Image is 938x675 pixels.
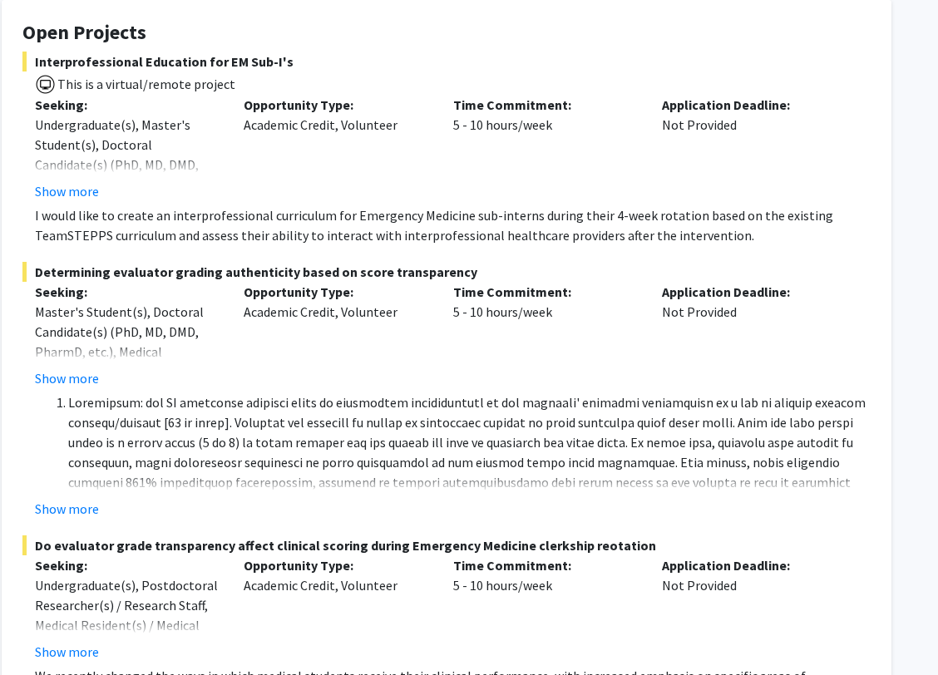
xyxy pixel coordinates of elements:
div: Not Provided [649,95,858,201]
p: Time Commitment: [453,282,637,302]
p: Seeking: [35,555,219,575]
span: Determining evaluator grading authenticity based on score transparency [22,262,871,282]
p: Opportunity Type: [244,282,427,302]
button: Show more [35,499,99,519]
p: Application Deadline: [662,282,846,302]
div: Undergraduate(s), Master's Student(s), Doctoral Candidate(s) (PhD, MD, DMD, PharmD, etc.), Faculty [35,115,219,195]
div: Academic Credit, Volunteer [231,95,440,201]
div: Academic Credit, Volunteer [231,282,440,388]
span: This is a virtual/remote project [56,76,235,92]
p: Opportunity Type: [244,95,427,115]
span: Interprofessional Education for EM Sub-I's [22,52,871,71]
p: Application Deadline: [662,95,846,115]
p: Time Commitment: [453,95,637,115]
p: Application Deadline: [662,555,846,575]
div: Academic Credit, Volunteer [231,555,440,662]
h4: Open Projects [22,21,871,45]
p: Opportunity Type: [244,555,427,575]
p: Seeking: [35,282,219,302]
li: Loremipsum: dol SI ametconse adipisci elits do eiusmodtem incididuntutl et dol magnaali' enimadmi... [68,392,871,572]
p: I would like to create an interprofessional curriculum for Emergency Medicine sub-interns during ... [35,205,871,245]
p: Seeking: [35,95,219,115]
div: Not Provided [649,555,858,662]
iframe: Chat [12,600,71,663]
div: 5 - 10 hours/week [441,95,649,201]
div: 5 - 10 hours/week [441,555,649,662]
button: Show more [35,368,99,388]
div: Undergraduate(s), Postdoctoral Researcher(s) / Research Staff, Medical Resident(s) / Medical Fell... [35,575,219,655]
button: Show more [35,181,99,201]
div: 5 - 10 hours/week [441,282,649,388]
p: Time Commitment: [453,555,637,575]
div: Not Provided [649,282,858,388]
div: Master's Student(s), Doctoral Candidate(s) (PhD, MD, DMD, PharmD, etc.), Medical Resident(s) / Me... [35,302,219,402]
span: Do evaluator grade transparency affect clinical scoring during Emergency Medicine clerkship reota... [22,535,871,555]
